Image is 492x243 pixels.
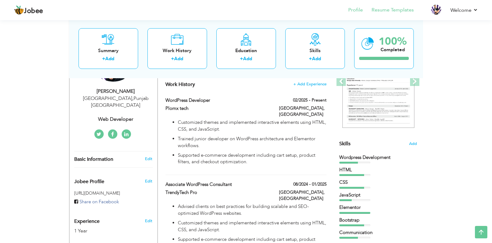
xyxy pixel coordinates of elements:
a: Resume Templates [372,7,414,14]
label: Associate WordPress Consultant [165,181,270,188]
div: HTML [339,167,417,173]
h5: [URL][DOMAIN_NAME] [74,191,153,196]
div: Bootstrap [339,217,417,223]
div: Enhance your career by creating a custom URL for your Jobee public profile. [70,172,157,188]
span: Edit [145,178,152,184]
div: Web developer [74,116,157,123]
p: Customized themes and implemented interactive elements using HTML, CSS, and JavaScript. [178,220,326,233]
div: Elementor [339,204,417,211]
div: Completed [379,46,407,53]
span: , [132,95,133,102]
a: Jobee [14,5,43,15]
a: Edit [145,156,152,162]
a: Profile [348,7,363,14]
div: [PERSON_NAME] [74,88,157,95]
a: Add [243,56,252,62]
label: 08/2024 - 01/2025 [293,181,327,187]
span: Work History [165,81,195,88]
a: Edit [145,218,152,224]
p: Supported e-commerce development including cart setup, product filters, and checkout optimization. [178,152,326,165]
div: JavaScript [339,192,417,198]
div: Wordpress Development [339,154,417,161]
p: Advised clients on best practices for building scalable and SEO-optimized WordPress websites. [178,203,326,217]
div: [GEOGRAPHIC_DATA] Punjab [GEOGRAPHIC_DATA] [74,95,157,109]
div: 1 Year [74,227,138,235]
h4: This helps to show the companies you have worked for. [165,81,326,88]
div: Skills [290,47,340,54]
img: Profile Img [431,5,441,15]
label: 02/2025 - Present [293,97,327,103]
label: [GEOGRAPHIC_DATA], [GEOGRAPHIC_DATA] [279,189,327,202]
p: Customized themes and implemented interactive elements using HTML, CSS, and JavaScript. [178,119,326,133]
span: Add [409,141,417,147]
a: Add [174,56,183,62]
a: Add [312,56,321,62]
a: Welcome [450,7,478,14]
a: Add [105,56,114,62]
div: CSS [339,179,417,186]
div: Work History [152,47,202,54]
span: Experience [74,219,100,224]
label: WordPress Developer [165,97,270,104]
div: Communication [339,229,417,236]
div: 100% [379,36,407,46]
span: Share on Facebook [79,199,119,205]
label: + [171,56,174,62]
span: + Add Experience [293,82,327,86]
div: Summary [84,47,133,54]
label: [GEOGRAPHIC_DATA], [GEOGRAPHIC_DATA] [279,105,327,118]
label: + [102,56,105,62]
p: Trained junior developer on WordPress architecture and Elementor workflows. [178,136,326,149]
span: Basic Information [74,157,113,162]
label: + [240,56,243,62]
label: Plomx tech [165,105,270,112]
img: jobee.io [14,5,24,15]
div: Education [221,47,271,54]
label: TrendyTech Pro [165,189,270,196]
label: + [309,56,312,62]
span: Skills [339,140,350,147]
span: Jobee Profile [74,179,104,185]
span: Jobee [24,8,43,15]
